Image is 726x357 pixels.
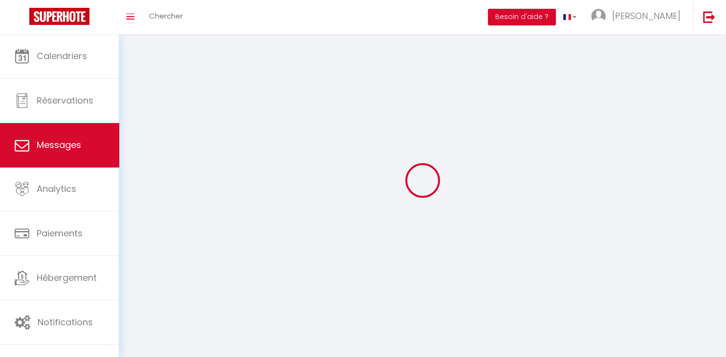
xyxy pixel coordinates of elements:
button: Ouvrir le widget de chat LiveChat [8,4,37,33]
img: Super Booking [29,8,89,25]
span: Messages [37,139,81,151]
span: Réservations [37,94,93,106]
span: Hébergement [37,272,97,284]
span: [PERSON_NAME] [612,10,681,22]
button: Besoin d'aide ? [488,9,556,25]
img: logout [703,11,715,23]
img: ... [591,9,606,23]
span: Chercher [149,11,183,21]
span: Notifications [38,316,93,328]
span: Calendriers [37,50,87,62]
span: Analytics [37,183,76,195]
span: Paiements [37,227,83,239]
